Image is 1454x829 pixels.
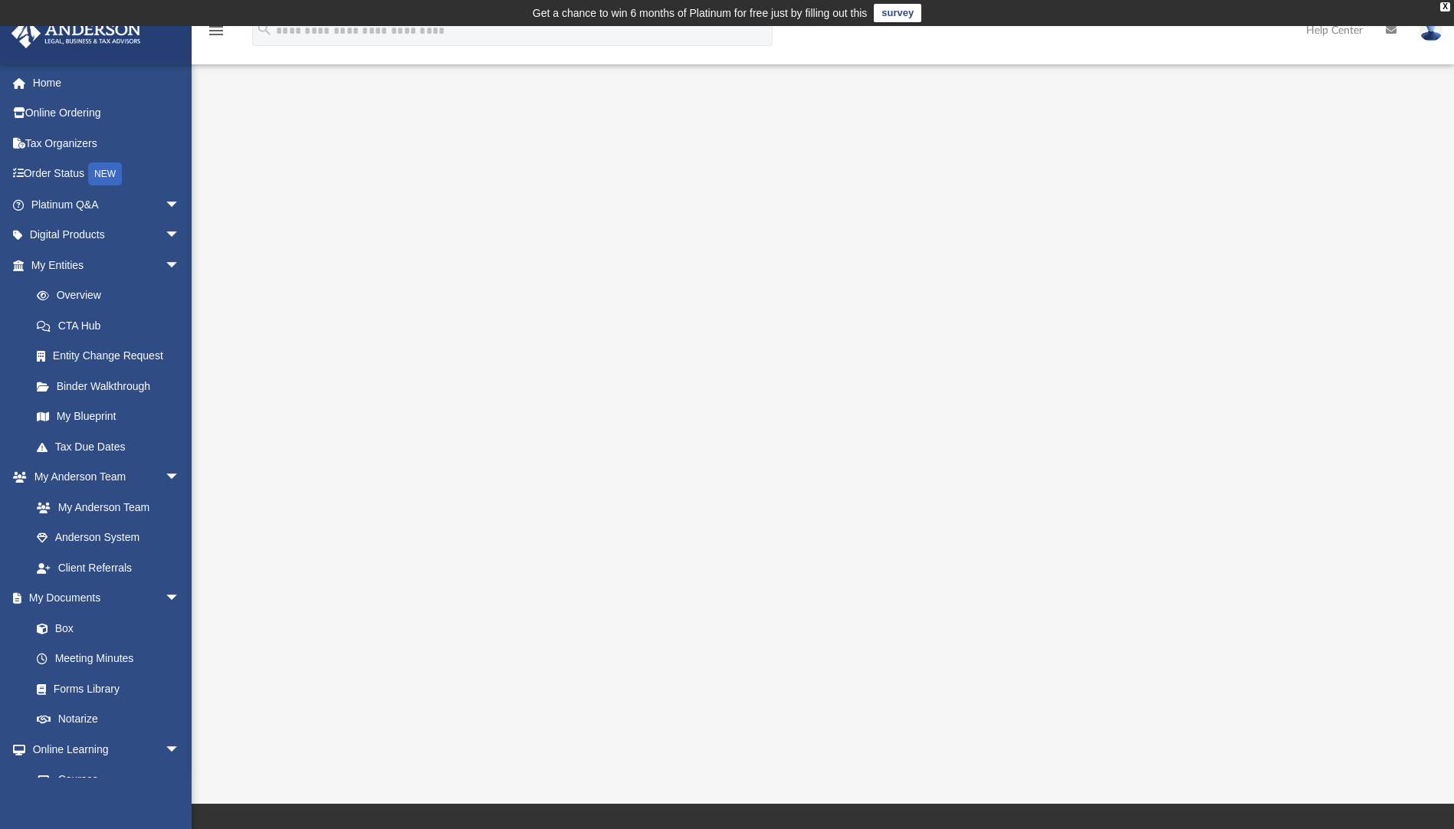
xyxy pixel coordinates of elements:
[21,765,195,795] a: Courses
[21,492,188,523] a: My Anderson Team
[1420,19,1443,41] img: User Pic
[1440,2,1450,11] div: close
[207,29,225,40] a: menu
[21,613,188,644] a: Box
[21,401,195,432] a: My Blueprint
[165,734,195,765] span: arrow_drop_down
[7,18,146,48] img: Anderson Advisors Platinum Portal
[11,462,195,493] a: My Anderson Teamarrow_drop_down
[21,280,203,311] a: Overview
[11,98,203,129] a: Online Ordering
[11,189,203,220] a: Platinum Q&Aarrow_drop_down
[21,552,195,583] a: Client Referrals
[874,4,921,22] a: survey
[165,250,195,281] span: arrow_drop_down
[21,523,195,553] a: Anderson System
[21,704,195,735] a: Notarize
[165,220,195,251] span: arrow_drop_down
[21,310,203,341] a: CTA Hub
[88,162,122,185] div: NEW
[21,431,203,462] a: Tax Due Dates
[21,371,203,401] a: Binder Walkthrough
[11,159,203,190] a: Order StatusNEW
[207,21,225,40] i: menu
[165,462,195,493] span: arrow_drop_down
[165,189,195,221] span: arrow_drop_down
[11,128,203,159] a: Tax Organizers
[533,4,868,22] div: Get a chance to win 6 months of Platinum for free just by filling out this
[11,583,195,614] a: My Documentsarrow_drop_down
[11,67,203,98] a: Home
[165,583,195,614] span: arrow_drop_down
[21,341,203,372] a: Entity Change Request
[11,220,203,251] a: Digital Productsarrow_drop_down
[11,734,195,765] a: Online Learningarrow_drop_down
[11,250,203,280] a: My Entitiesarrow_drop_down
[21,673,188,704] a: Forms Library
[21,644,195,674] a: Meeting Minutes
[256,21,273,38] i: search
